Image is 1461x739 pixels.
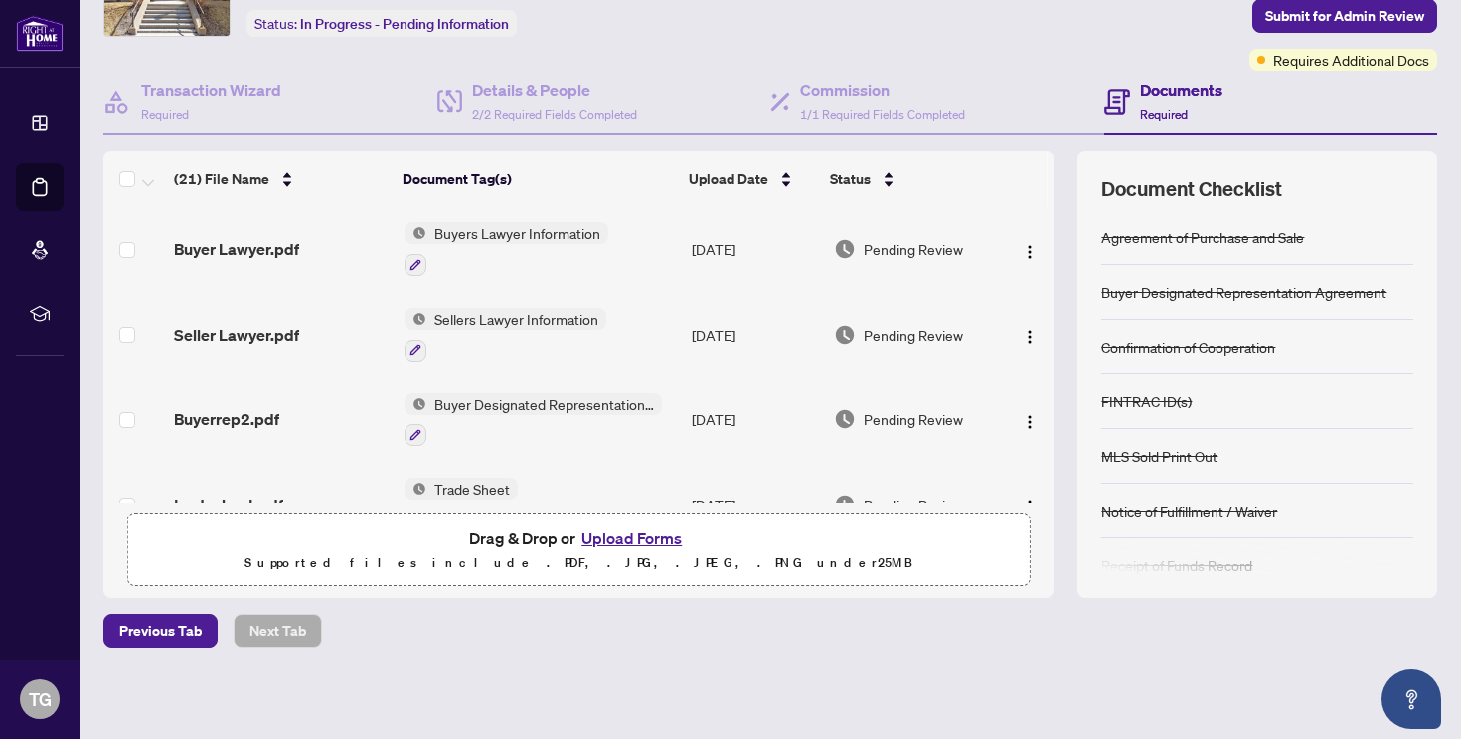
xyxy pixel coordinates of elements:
span: TG [29,685,52,713]
button: Logo [1014,233,1046,265]
img: Document Status [834,408,856,430]
img: Document Status [834,324,856,346]
div: Confirmation of Cooperation [1101,336,1275,358]
button: Next Tab [234,614,322,648]
img: Status Icon [405,393,426,415]
span: Buyer Lawyer.pdf [174,237,299,261]
button: Status IconBuyer Designated Representation Agreement [405,393,662,447]
span: Status [830,168,871,190]
div: FINTRAC ID(s) [1101,390,1192,412]
span: Buyer Designated Representation Agreement [426,393,662,415]
img: Status Icon [405,308,426,330]
img: Document Status [834,238,856,260]
img: Logo [1022,244,1038,260]
h4: Details & People [472,78,637,102]
span: Document Checklist [1101,175,1282,203]
button: Upload Forms [575,525,688,551]
span: Sellers Lawyer Information [426,308,606,330]
img: Document Status [834,494,856,516]
img: logo [16,15,64,52]
img: Logo [1022,329,1038,345]
button: Status IconBuyers Lawyer Information [405,222,608,276]
img: Logo [1022,499,1038,515]
button: Open asap [1381,669,1441,729]
span: Trade Sheet [426,478,518,500]
p: Supported files include .PDF, .JPG, .JPEG, .PNG under 25 MB [140,551,1017,575]
span: Pending Review [864,408,963,430]
td: [DATE] [684,462,826,547]
td: [DATE] [684,292,826,377]
th: Status [822,151,999,207]
span: Previous Tab [119,615,202,647]
th: Upload Date [681,151,822,207]
h4: Documents [1140,78,1222,102]
span: 1/1 Required Fields Completed [800,107,965,122]
button: Status IconTrade Sheet [405,478,518,531]
td: [DATE] [684,377,826,463]
div: Agreement of Purchase and Sale [1101,226,1304,248]
span: Required [141,107,189,122]
td: [DATE] [684,207,826,292]
span: Pending Review [864,494,963,516]
div: Notice of Fulfillment / Waiver [1101,500,1277,521]
span: Drag & Drop orUpload FormsSupported files include .PDF, .JPG, .JPEG, .PNG under25MB [128,514,1029,587]
span: (21) File Name [174,168,269,190]
h4: Commission [800,78,965,102]
span: Pending Review [864,324,963,346]
span: Pending Review [864,238,963,260]
span: Buyers Lawyer Information [426,222,608,244]
th: Document Tag(s) [395,151,681,207]
button: Logo [1014,319,1046,351]
div: Buyer Designated Representation Agreement [1101,281,1386,303]
img: Status Icon [405,478,426,500]
th: (21) File Name [166,151,395,207]
div: Status: [246,10,517,37]
span: Required [1140,107,1188,122]
button: Logo [1014,403,1046,435]
button: Status IconSellers Lawyer Information [405,308,606,362]
img: Status Icon [405,222,426,244]
span: In Progress - Pending Information [300,15,509,33]
h4: Transaction Wizard [141,78,281,102]
span: Requires Additional Docs [1273,49,1429,71]
img: Logo [1022,414,1038,430]
span: Seller Lawyer.pdf [174,323,299,347]
span: Buyerrep2.pdf [174,407,279,431]
button: Previous Tab [103,614,218,648]
span: Upload Date [689,168,768,190]
span: tradesheet.pdf [174,493,283,517]
span: Drag & Drop or [469,525,688,551]
button: Logo [1014,489,1046,520]
div: MLS Sold Print Out [1101,445,1217,467]
span: 2/2 Required Fields Completed [472,107,637,122]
